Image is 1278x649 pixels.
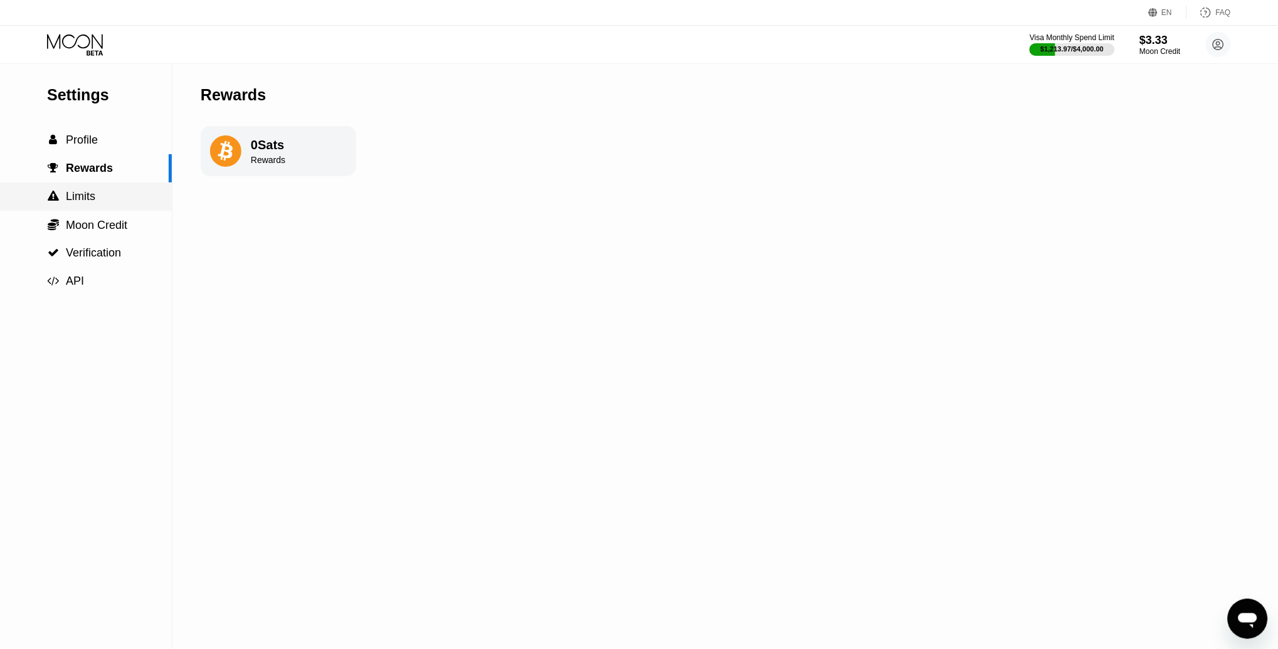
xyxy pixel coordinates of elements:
[47,162,60,174] div: 
[1162,8,1173,17] div: EN
[1228,599,1268,639] iframe: Button to launch messaging window
[201,86,266,104] div: Rewards
[48,247,59,258] span: 
[1216,8,1231,17] div: FAQ
[1140,34,1181,47] div: $3.33
[1041,45,1104,53] div: $1,213.97 / $4,000.00
[50,134,58,145] span: 
[47,218,60,231] div: 
[66,219,127,231] span: Moon Credit
[1030,33,1114,42] div: Visa Monthly Spend Limit
[48,191,59,202] span: 
[1187,6,1231,19] div: FAQ
[251,155,285,165] div: Rewards
[251,138,285,152] div: 0 Sats
[47,86,172,104] div: Settings
[1149,6,1187,19] div: EN
[66,275,84,287] span: API
[66,190,95,203] span: Limits
[1030,33,1114,56] div: Visa Monthly Spend Limit$1,213.97/$4,000.00
[66,134,98,146] span: Profile
[66,246,121,259] span: Verification
[1140,47,1181,56] div: Moon Credit
[47,191,60,202] div: 
[66,162,113,174] span: Rewards
[48,162,59,174] span: 
[1140,34,1181,56] div: $3.33Moon Credit
[48,275,60,287] span: 
[47,134,60,145] div: 
[48,218,59,231] span: 
[47,275,60,287] div: 
[47,247,60,258] div: 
